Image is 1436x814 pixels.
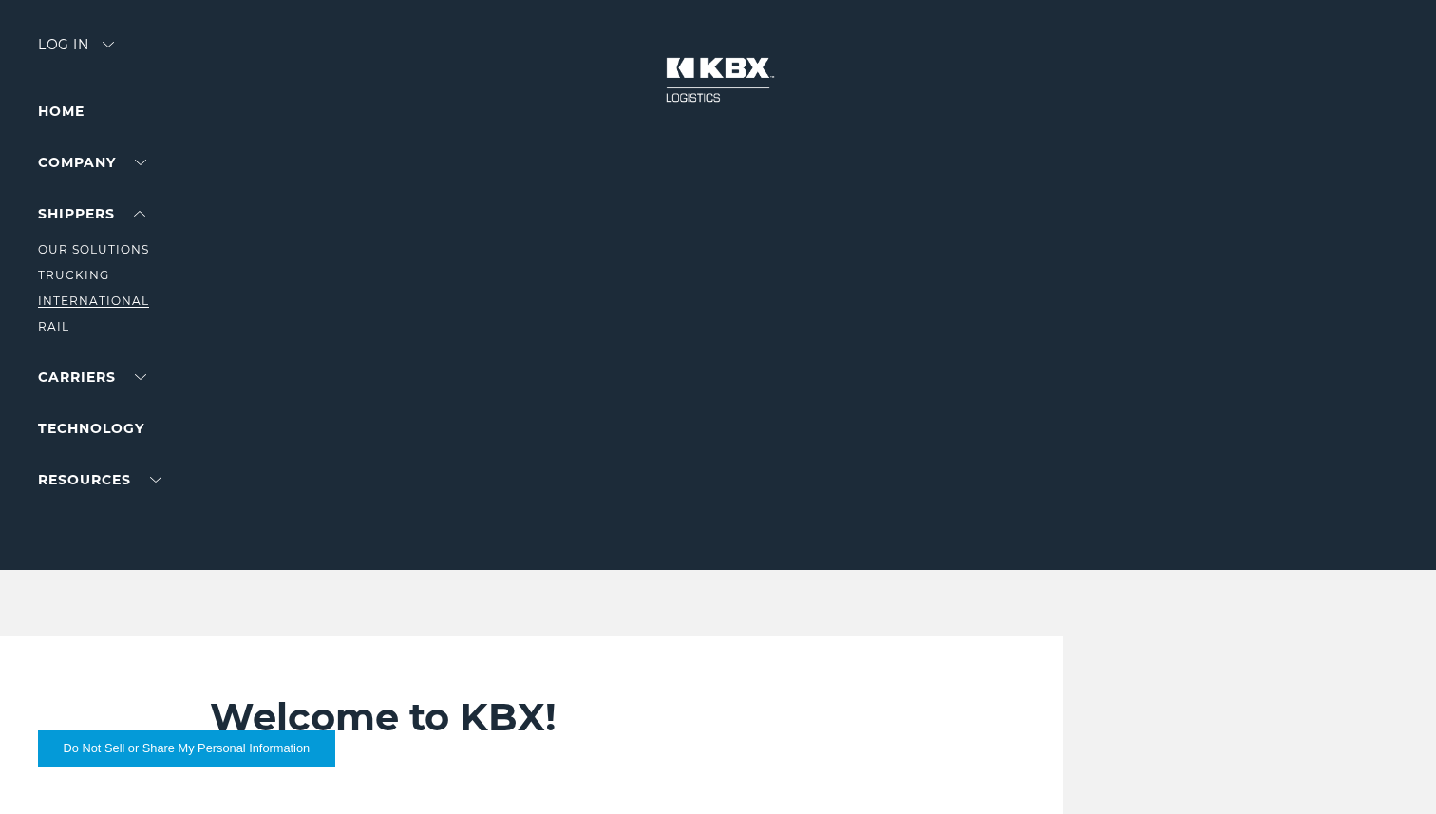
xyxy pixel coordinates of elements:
[38,293,149,308] a: International
[38,205,145,222] a: SHIPPERS
[103,42,114,47] img: arrow
[38,38,114,66] div: Log in
[38,319,69,333] a: RAIL
[38,420,144,437] a: Technology
[647,38,789,122] img: kbx logo
[38,242,149,256] a: Our Solutions
[38,471,161,488] a: RESOURCES
[38,369,146,386] a: Carriers
[210,693,985,741] h2: Welcome to KBX!
[38,154,146,171] a: Company
[38,268,109,282] a: Trucking
[38,103,85,120] a: Home
[38,730,335,767] button: Do Not Sell or Share My Personal Information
